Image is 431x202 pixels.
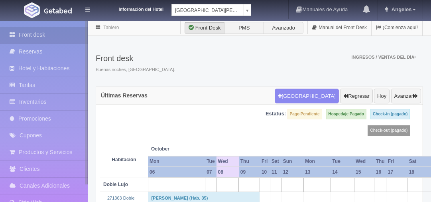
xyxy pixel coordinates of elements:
img: Getabed [24,2,40,18]
th: Mon [303,156,331,167]
th: 17 [386,167,407,178]
th: Sat [270,156,281,167]
label: Check-in (pagado) [370,109,410,119]
th: Wed [354,156,374,167]
span: Ingresos / Ventas del día [351,55,416,59]
a: [GEOGRAPHIC_DATA][PERSON_NAME] [171,4,251,16]
button: Regresar [340,89,372,104]
span: Angeles [390,6,412,12]
th: 09 [239,167,260,178]
th: 06 [148,167,205,178]
dt: Información del Hotel [100,4,163,13]
a: ¡Comienza aquí! [372,20,422,36]
strong: Habitación [112,157,136,162]
span: Buenas noches, [GEOGRAPHIC_DATA]. [96,67,175,73]
button: Avanzar [391,89,421,104]
b: Doble Lujo [103,182,128,187]
th: Mon [148,156,205,167]
th: Fri [386,156,407,167]
a: Tablero [103,25,119,30]
h3: Front desk [96,54,175,63]
button: Hoy [374,89,390,104]
label: Hospedaje Pagado [326,109,366,119]
th: 15 [354,167,374,178]
th: 12 [281,167,304,178]
label: Front Desk [185,22,224,34]
label: Pago Pendiente [287,109,322,119]
th: Thu [239,156,260,167]
th: Sun [281,156,304,167]
th: Tue [331,156,354,167]
label: Check-out (pagado) [368,125,410,136]
span: October [151,146,213,152]
h4: Últimas Reservas [101,93,148,99]
label: Estatus: [266,110,286,118]
th: Wed [216,156,239,167]
th: 08 [216,167,239,178]
th: Fri [260,156,270,167]
label: PMS [224,22,264,34]
th: Thu [374,156,386,167]
label: Avanzado [264,22,303,34]
th: 11 [270,167,281,178]
th: 07 [205,167,216,178]
span: [GEOGRAPHIC_DATA][PERSON_NAME] [175,4,240,16]
th: 13 [303,167,331,178]
th: Tue [205,156,216,167]
th: 10 [260,167,270,178]
img: Getabed [44,8,72,14]
a: Manual del Front Desk [308,20,371,36]
button: [GEOGRAPHIC_DATA] [275,89,339,104]
th: 16 [374,167,386,178]
th: 14 [331,167,354,178]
